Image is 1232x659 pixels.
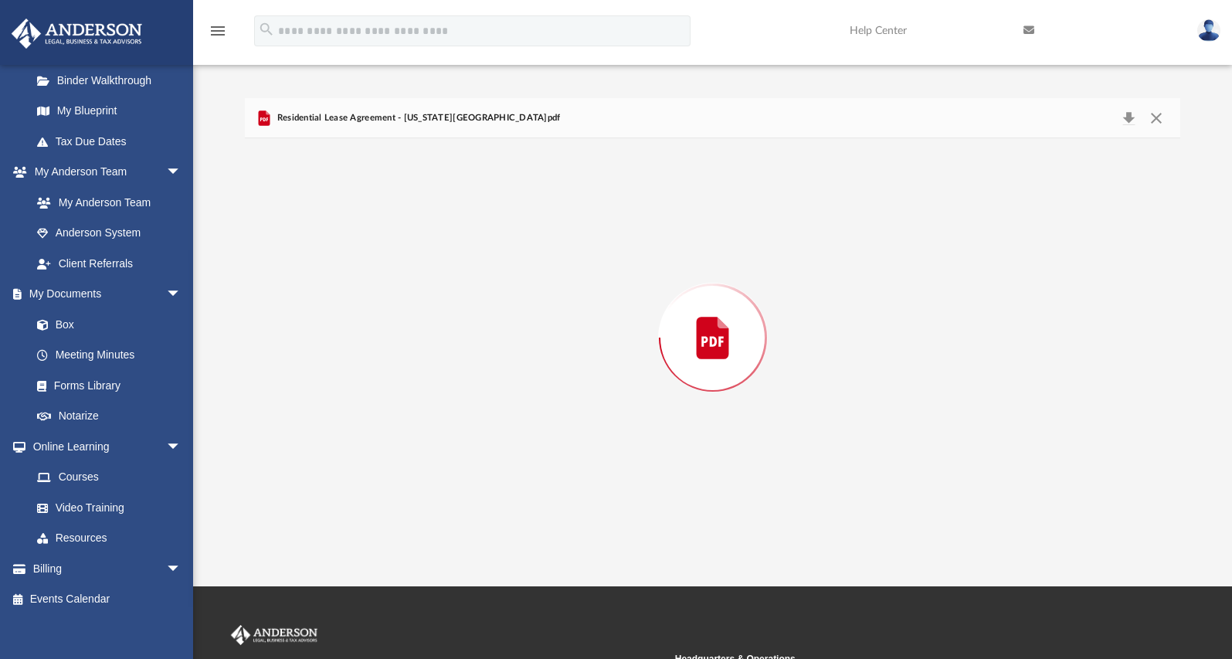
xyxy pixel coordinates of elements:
button: Close [1142,107,1169,129]
span: arrow_drop_down [166,157,197,189]
a: Binder Walkthrough [22,65,205,96]
span: arrow_drop_down [166,431,197,463]
a: Anderson System [22,218,197,249]
a: Video Training [22,492,189,523]
i: search [258,21,275,38]
div: Preview [245,98,1180,538]
a: My Blueprint [22,96,197,127]
a: Resources [22,523,197,554]
a: Meeting Minutes [22,340,197,371]
a: My Anderson Teamarrow_drop_down [11,157,197,188]
a: Box [22,309,189,340]
i: menu [209,22,227,40]
a: menu [209,29,227,40]
span: Residential Lease Agreement - [US_STATE][GEOGRAPHIC_DATA]pdf [273,111,560,125]
a: Forms Library [22,370,189,401]
a: My Documentsarrow_drop_down [11,279,197,310]
img: User Pic [1197,19,1220,42]
img: Anderson Advisors Platinum Portal [7,19,147,49]
a: Courses [22,462,197,493]
span: arrow_drop_down [166,279,197,311]
span: arrow_drop_down [166,553,197,585]
a: Notarize [22,401,197,432]
a: Online Learningarrow_drop_down [11,431,197,462]
a: Client Referrals [22,248,197,279]
a: Tax Due Dates [22,126,205,157]
a: My Anderson Team [22,187,189,218]
button: Download [1115,107,1142,129]
a: Billingarrow_drop_down [11,553,205,584]
img: Anderson Advisors Platinum Portal [228,625,321,645]
a: Events Calendar [11,584,205,615]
